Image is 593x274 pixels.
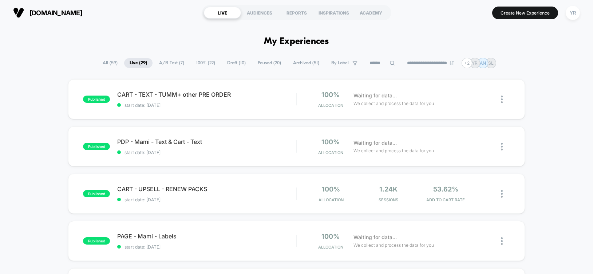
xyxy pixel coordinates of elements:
[492,7,558,19] button: Create New Experience
[83,143,110,150] span: published
[488,60,494,66] p: SL
[318,103,343,108] span: Allocation
[222,58,251,68] span: Draft ( 10 )
[321,91,340,98] span: 100%
[501,190,503,198] img: close
[117,197,296,202] span: start date: [DATE]
[83,96,110,103] span: published
[450,61,454,65] img: end
[315,7,352,19] div: INSPIRATIONS
[361,197,415,202] span: Sessions
[117,233,296,240] span: PAGE - Mami - Labels
[321,138,340,146] span: 100%
[252,58,286,68] span: Paused ( 20 )
[97,58,123,68] span: All ( 59 )
[353,233,397,241] span: Waiting for data...
[501,96,503,103] img: close
[321,233,340,240] span: 100%
[11,7,84,19] button: [DOMAIN_NAME]
[501,237,503,245] img: close
[433,185,458,193] span: 53.62%
[353,139,397,147] span: Waiting for data...
[191,58,221,68] span: 100% ( 22 )
[319,197,344,202] span: Allocation
[462,58,472,68] div: + 2
[117,185,296,193] span: CART - UPSELL - RENEW PACKS
[83,237,110,245] span: published
[29,9,82,17] span: [DOMAIN_NAME]
[472,60,478,66] p: YR
[501,143,503,150] img: close
[322,185,340,193] span: 100%
[117,91,296,98] span: CART - TEXT - TUMM+ other PRE ORDER
[353,100,434,107] span: We collect and process the data for you
[318,150,343,155] span: Allocation
[117,138,296,145] span: PDP - Mami - Text & Cart - Text
[352,7,390,19] div: ACADEMY
[564,5,582,20] button: YR
[278,7,315,19] div: REPORTS
[13,7,24,18] img: Visually logo
[353,92,397,100] span: Waiting for data...
[566,6,580,20] div: YR
[117,244,296,250] span: start date: [DATE]
[241,7,278,19] div: AUDIENCES
[419,197,473,202] span: ADD TO CART RATE
[154,58,190,68] span: A/B Test ( 7 )
[124,58,153,68] span: Live ( 29 )
[353,147,434,154] span: We collect and process the data for you
[117,150,296,155] span: start date: [DATE]
[117,102,296,108] span: start date: [DATE]
[331,60,349,66] span: By Label
[204,7,241,19] div: LIVE
[288,58,325,68] span: Archived ( 51 )
[480,60,486,66] p: AN
[83,190,110,197] span: published
[353,242,434,249] span: We collect and process the data for you
[264,36,329,47] h1: My Experiences
[379,185,398,193] span: 1.24k
[318,245,343,250] span: Allocation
